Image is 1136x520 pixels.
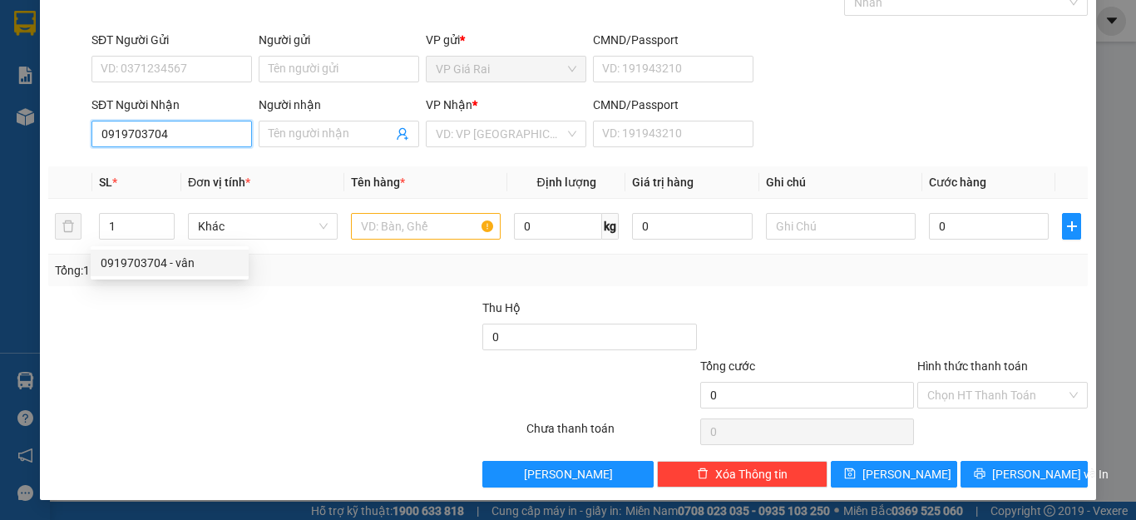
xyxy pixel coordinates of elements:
[700,359,755,373] span: Tổng cước
[697,468,709,481] span: delete
[351,176,405,189] span: Tên hàng
[524,465,613,483] span: [PERSON_NAME]
[525,419,699,448] div: Chưa thanh toán
[436,57,576,82] span: VP Giá Rai
[96,11,180,32] b: TRÍ NHÂN
[1063,220,1080,233] span: plus
[198,214,328,239] span: Khác
[426,98,472,111] span: VP Nhận
[992,465,1109,483] span: [PERSON_NAME] và In
[759,166,922,199] th: Ghi chú
[482,461,653,488] button: [PERSON_NAME]
[91,31,252,49] div: SĐT Người Gửi
[259,96,419,114] div: Người nhận
[259,31,419,49] div: Người gửi
[844,468,856,481] span: save
[632,213,752,240] input: 0
[657,461,827,488] button: deleteXóa Thông tin
[96,82,109,95] span: phone
[96,40,109,53] span: environment
[536,176,595,189] span: Định lượng
[7,78,317,99] li: 0983 44 7777
[188,176,250,189] span: Đơn vị tính
[426,31,586,49] div: VP gửi
[91,96,252,114] div: SĐT Người Nhận
[91,250,249,276] div: 0919703704 - vân
[396,127,409,141] span: user-add
[715,465,788,483] span: Xóa Thông tin
[7,124,170,151] b: GỬI : VP Giá Rai
[1062,213,1081,240] button: plus
[593,96,753,114] div: CMND/Passport
[55,261,440,280] div: Tổng: 1
[632,176,694,189] span: Giá trị hàng
[351,213,501,240] input: VD: Bàn, Ghế
[99,176,112,189] span: SL
[101,254,239,272] div: 0919703704 - vân
[7,37,317,78] li: [STREET_ADDRESS][PERSON_NAME]
[602,213,619,240] span: kg
[862,465,951,483] span: [PERSON_NAME]
[929,176,986,189] span: Cước hàng
[482,301,521,314] span: Thu Hộ
[961,461,1088,488] button: printer[PERSON_NAME] và In
[55,213,81,240] button: delete
[593,31,753,49] div: CMND/Passport
[766,213,916,240] input: Ghi Chú
[917,359,1028,373] label: Hình thức thanh toán
[831,461,958,488] button: save[PERSON_NAME]
[974,468,985,481] span: printer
